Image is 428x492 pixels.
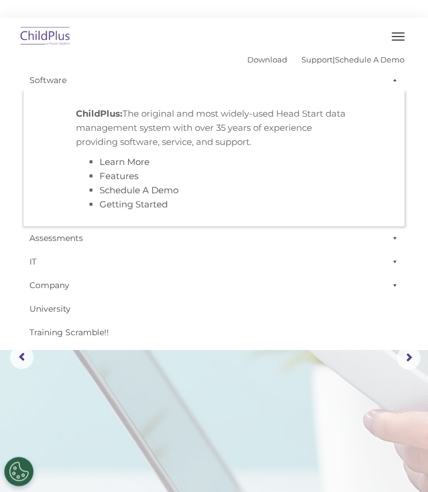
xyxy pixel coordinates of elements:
a: Features [99,170,138,181]
a: University [24,297,404,321]
strong: ChildPlus: [76,108,122,119]
a: Training Scramble!! [24,321,404,344]
a: Company [24,273,404,297]
a: Learn More [99,156,150,167]
a: Software [24,68,404,92]
p: The original and most widely-used Head Start data management system with over 35 years of experie... [76,107,353,149]
button: Cookies Settings [4,457,34,486]
a: Assessments [24,226,404,250]
a: Support [301,55,333,64]
span: Last name [183,68,219,77]
a: Schedule A Demo [99,184,178,196]
a: Schedule A Demo [335,55,404,64]
img: ChildPlus by Procare Solutions [18,23,73,51]
a: Download [247,55,287,64]
a: IT [24,250,404,273]
span: Phone number [183,117,233,126]
font: | [247,55,404,64]
a: Getting Started [99,199,168,210]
